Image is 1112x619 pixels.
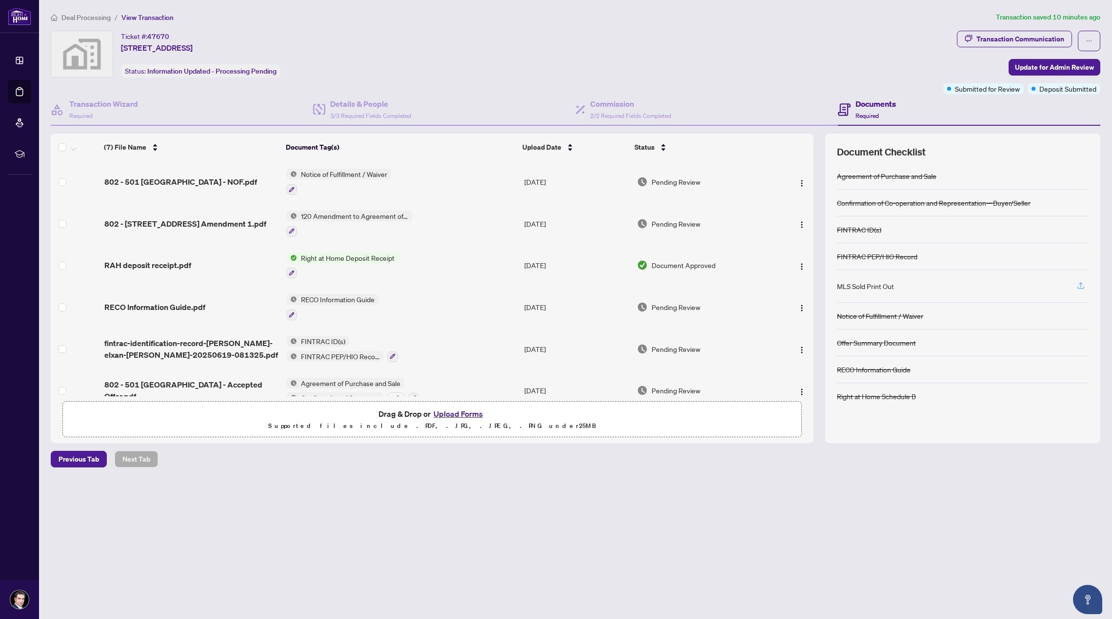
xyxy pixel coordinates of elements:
[631,134,771,161] th: Status
[957,31,1072,47] button: Transaction Communication
[794,299,810,315] button: Logo
[794,174,810,190] button: Logo
[837,337,916,348] div: Offer Summary Document
[837,310,923,321] div: Notice of Fulfillment / Waiver
[590,112,671,119] span: 2/2 Required Fields Completed
[51,451,107,467] button: Previous Tab
[798,263,806,271] img: Logo
[798,388,806,396] img: Logo
[69,112,93,119] span: Required
[10,590,29,609] img: Profile Icon
[798,346,806,354] img: Logo
[637,176,648,187] img: Document Status
[297,351,383,362] span: FINTRAC PEP/HIO Record
[115,12,118,23] li: /
[794,216,810,232] button: Logo
[115,451,158,467] button: Next Tab
[637,385,648,396] img: Document Status
[104,301,205,313] span: RECO Information Guide.pdf
[837,364,911,375] div: RECO Information Guide
[837,145,926,159] span: Document Checklist
[637,344,648,354] img: Document Status
[286,294,378,320] button: Status IconRECO Information Guide
[297,336,349,347] span: FINTRAC ID(s)
[798,304,806,312] img: Logo
[522,142,561,153] span: Upload Date
[69,98,138,110] h4: Transaction Wizard
[637,302,648,312] img: Document Status
[282,134,519,161] th: Document Tag(s)
[104,218,266,230] span: 802 - [STREET_ADDRESS] Amendment 1.pdf
[431,407,486,420] button: Upload Forms
[1073,585,1102,614] button: Open asap
[955,83,1020,94] span: Submitted for Review
[286,378,297,388] img: Status Icon
[520,286,633,328] td: [DATE]
[976,31,1064,47] div: Transaction Communication
[652,385,700,396] span: Pending Review
[330,98,411,110] h4: Details & People
[104,176,257,188] span: 802 - 501 [GEOGRAPHIC_DATA] - NOF.pdf
[652,218,700,229] span: Pending Review
[520,161,633,203] td: [DATE]
[798,179,806,187] img: Logo
[61,13,111,22] span: Deal Processing
[590,98,671,110] h4: Commission
[121,42,193,54] span: [STREET_ADDRESS]
[637,260,648,271] img: Document Status
[100,134,281,161] th: (7) File Name
[297,211,413,221] span: 120 Amendment to Agreement of Purchase and Sale
[635,142,655,153] span: Status
[69,420,795,432] p: Supported files include .PDF, .JPG, .JPEG, .PNG under 25 MB
[837,251,917,262] div: FINTRAC PEP/HIO Record
[652,302,700,312] span: Pending Review
[520,370,633,412] td: [DATE]
[286,336,398,362] button: Status IconFINTRAC ID(s)Status IconFINTRAC PEP/HIO Record
[1015,59,1094,75] span: Update for Admin Review
[996,12,1100,23] article: Transaction saved 10 minutes ago
[330,112,411,119] span: 3/3 Required Fields Completed
[297,392,383,403] span: Confirmation of Co-operation and Representation—Buyer/Seller
[837,281,894,291] div: MLS Sold Print Out
[855,98,896,110] h4: Documents
[518,134,631,161] th: Upload Date
[51,31,113,77] img: svg%3e
[1086,38,1092,44] span: ellipsis
[286,252,398,279] button: Status IconRight at Home Deposit Receipt
[652,176,700,187] span: Pending Review
[794,341,810,357] button: Logo
[104,259,191,271] span: RAH deposit receipt.pdf
[286,211,297,221] img: Status Icon
[286,252,297,263] img: Status Icon
[104,142,146,153] span: (7) File Name
[286,169,391,195] button: Status IconNotice of Fulfillment / Waiver
[286,294,297,305] img: Status Icon
[387,392,404,403] div: + 2
[286,392,297,403] img: Status Icon
[1009,59,1100,76] button: Update for Admin Review
[794,257,810,273] button: Logo
[59,451,99,467] span: Previous Tab
[637,218,648,229] img: Document Status
[378,407,486,420] span: Drag & Drop or
[51,14,58,21] span: home
[520,203,633,245] td: [DATE]
[147,67,277,76] span: Information Updated - Processing Pending
[286,351,297,362] img: Status Icon
[121,13,174,22] span: View Transaction
[121,31,169,42] div: Ticket #:
[837,391,916,402] div: Right at Home Schedule B
[286,378,419,404] button: Status IconAgreement of Purchase and SaleStatus IconConfirmation of Co-operation and Representati...
[147,32,169,41] span: 47670
[1039,83,1096,94] span: Deposit Submitted
[297,378,404,388] span: Agreement of Purchase and Sale
[855,112,879,119] span: Required
[104,379,278,402] span: 802 - 501 [GEOGRAPHIC_DATA] - Accepted Offer.pdf
[104,337,278,361] span: fintrac-identification-record-[PERSON_NAME]-elxan-[PERSON_NAME]-20250619-081325.pdf
[652,260,715,271] span: Document Approved
[286,336,297,347] img: Status Icon
[297,169,391,179] span: Notice of Fulfillment / Waiver
[297,294,378,305] span: RECO Information Guide
[837,197,1031,208] div: Confirmation of Co-operation and Representation—Buyer/Seller
[837,171,936,181] div: Agreement of Purchase and Sale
